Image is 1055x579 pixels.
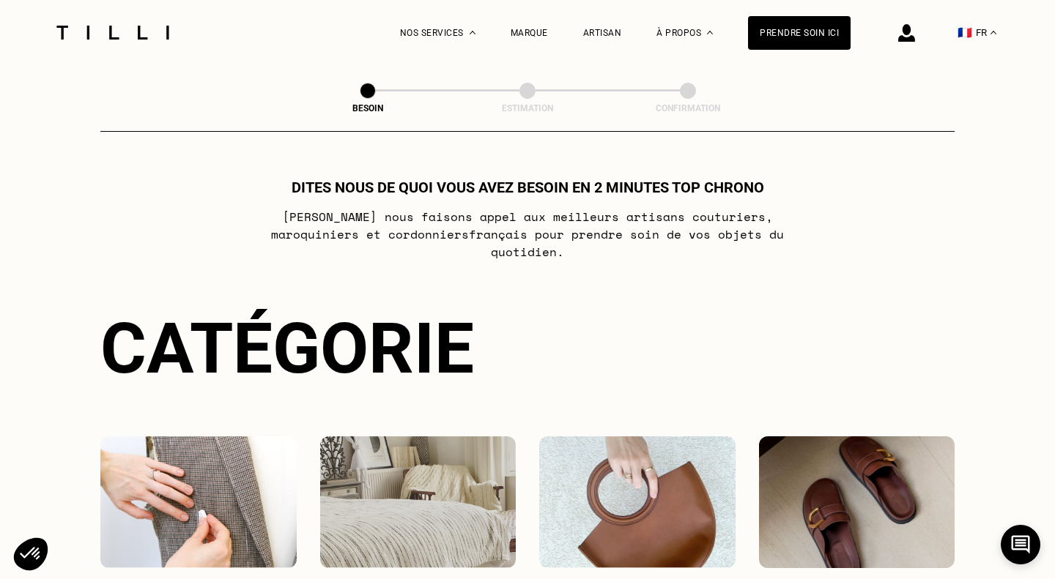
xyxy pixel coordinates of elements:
img: Intérieur [320,436,517,568]
img: Accessoires [539,436,736,568]
a: Artisan [583,28,622,38]
img: menu déroulant [991,31,996,34]
p: [PERSON_NAME] nous faisons appel aux meilleurs artisans couturiers , maroquiniers et cordonniers ... [237,208,818,261]
img: Menu déroulant [470,31,475,34]
img: Chaussures [759,436,955,568]
span: 🇫🇷 [958,26,972,40]
div: Besoin [295,103,441,113]
h1: Dites nous de quoi vous avez besoin en 2 minutes top chrono [292,179,764,196]
div: Confirmation [615,103,761,113]
a: Prendre soin ici [748,16,851,50]
div: Catégorie [100,307,955,389]
img: icône connexion [898,24,915,42]
img: Menu déroulant à propos [707,31,713,34]
img: Logo du service de couturière Tilli [51,26,174,40]
a: Marque [511,28,548,38]
img: Vêtements [100,436,297,568]
div: Estimation [454,103,601,113]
